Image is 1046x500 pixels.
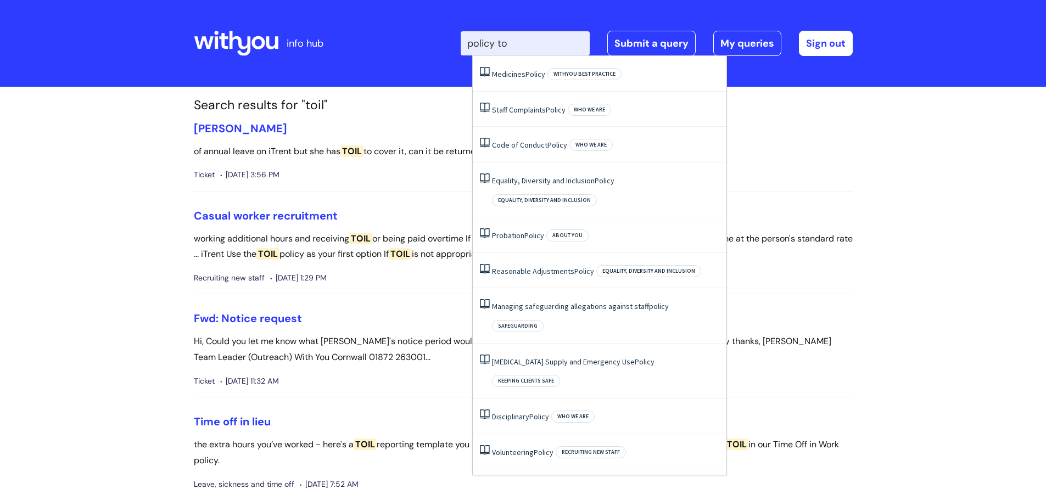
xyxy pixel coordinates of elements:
[461,31,590,55] input: Search
[389,248,412,260] span: TOIL
[354,439,377,450] span: TOIL
[492,176,614,186] a: Equality, Diversity and InclusionPolicy
[556,446,626,458] span: Recruiting new staff
[492,105,566,115] a: Staff ComplaintsPolicy
[546,105,566,115] span: Policy
[492,231,544,240] a: ProbationPolicy
[270,271,327,285] span: [DATE] 1:29 PM
[546,229,589,241] span: About you
[492,357,655,367] a: [MEDICAL_DATA] Supply and Emergency UsePolicy
[194,144,853,160] p: of annual leave on iTrent but she has to cover it, can it be returned to zero
[220,168,279,182] span: [DATE] 3:56 PM
[525,69,545,79] span: Policy
[194,231,853,263] p: working additional hours and receiving or being paid overtime If you need ... casual worker. What...
[529,412,549,422] span: Policy
[194,311,302,325] a: Fwd: Notice request
[551,411,595,423] span: Who we are
[194,209,338,223] a: Casual worker recruitment
[461,31,853,56] div: | -
[287,35,323,52] p: info hub
[607,31,696,56] a: Submit a query
[595,176,614,186] span: Policy
[340,145,363,157] span: TOIL
[194,414,271,429] a: Time off in lieu
[524,231,544,240] span: Policy
[492,301,669,311] a: Managing safeguarding allegations against staffpolicy
[492,194,597,206] span: Equality, Diversity and Inclusion
[492,412,549,422] a: DisciplinaryPolicy
[492,69,545,79] a: MedicinesPolicy
[492,320,544,332] span: Safeguarding
[725,439,748,450] span: TOIL
[799,31,853,56] a: Sign out
[492,266,594,276] a: Reasonable AdjustmentsPolicy
[635,357,655,367] span: Policy
[194,121,287,136] a: [PERSON_NAME]
[220,374,279,388] span: [DATE] 11:32 AM
[194,271,265,285] span: Recruiting new staff
[194,168,215,182] span: Ticket
[574,266,594,276] span: Policy
[194,334,853,366] p: Hi, Could you let me know what [PERSON_NAME]'s notice period would be if we added her unused leav...
[194,98,853,113] h1: Search results for "toil"
[300,477,359,491] span: [DATE] 7:52 AM
[492,140,567,150] a: Code of ConductPolicy
[194,437,853,469] p: the extra hours you’ve worked - here's a reporting template you can use to do this ... read more ...
[596,265,701,277] span: Equality, Diversity and Inclusion
[649,301,669,311] span: policy
[547,140,567,150] span: Policy
[534,447,553,457] span: Policy
[492,375,560,387] span: Keeping clients safe
[349,233,372,244] span: TOIL
[194,477,294,491] span: Leave, sickness and time off
[194,374,215,388] span: Ticket
[568,104,611,116] span: Who we are
[256,248,279,260] span: TOIL
[569,139,613,151] span: Who we are
[492,447,553,457] a: VolunteeringPolicy
[547,68,622,80] span: WithYou best practice
[713,31,781,56] a: My queries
